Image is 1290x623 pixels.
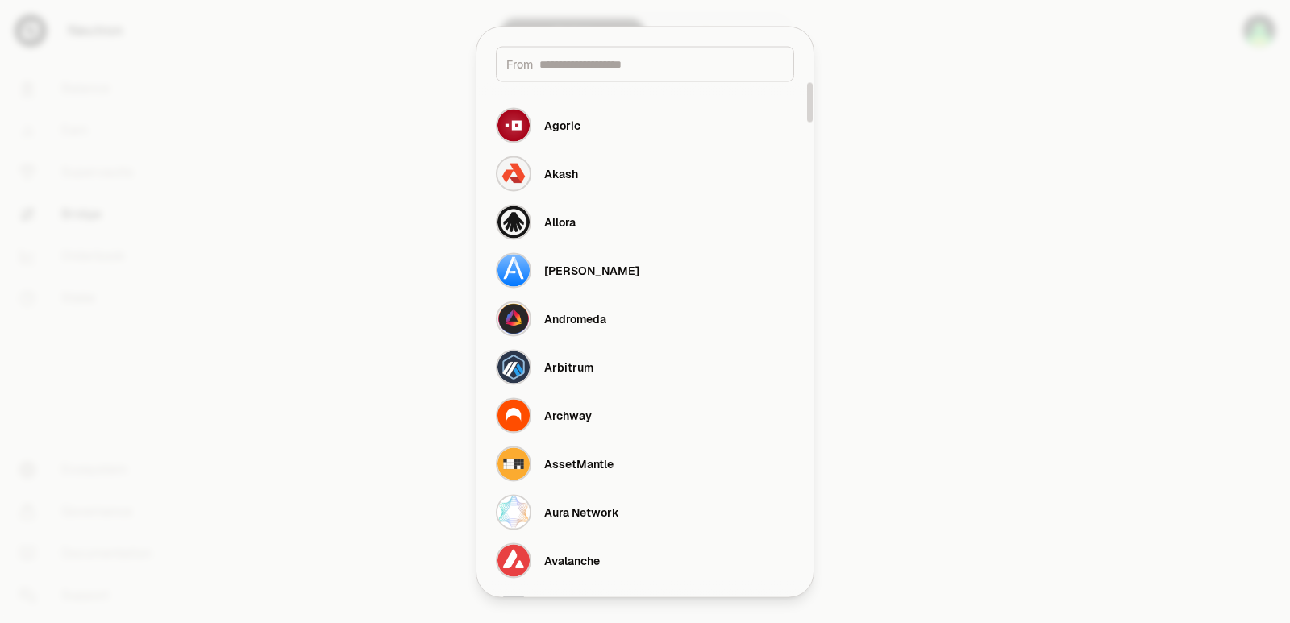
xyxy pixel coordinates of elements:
div: Agoric [544,117,580,133]
div: [PERSON_NAME] [544,262,639,278]
img: Althea Logo [497,254,530,286]
img: AssetMantle Logo [497,447,530,480]
img: Aura Network Logo [497,496,530,528]
button: Allora LogoAllora [486,197,804,246]
div: AssetMantle [544,455,614,471]
button: Andromeda LogoAndromeda [486,294,804,343]
div: Avalanche [544,552,600,568]
img: Archway Logo [497,399,530,431]
span: From [506,56,533,72]
button: Akash LogoAkash [486,149,804,197]
img: Arbitrum Logo [497,351,530,383]
button: Avalanche LogoAvalanche [486,536,804,584]
button: Archway LogoArchway [486,391,804,439]
button: Arbitrum LogoArbitrum [486,343,804,391]
div: Akash [544,165,578,181]
img: Allora Logo [497,206,530,238]
img: Andromeda Logo [497,302,530,334]
img: Agoric Logo [497,109,530,141]
button: Althea Logo[PERSON_NAME] [486,246,804,294]
img: Akash Logo [497,157,530,189]
button: Aura Network LogoAura Network [486,488,804,536]
button: Agoric LogoAgoric [486,101,804,149]
div: Aura Network [544,504,619,520]
div: Andromeda [544,310,606,326]
button: AssetMantle LogoAssetMantle [486,439,804,488]
div: Allora [544,214,576,230]
div: Arbitrum [544,359,593,375]
img: Avalanche Logo [497,544,530,576]
div: Archway [544,407,592,423]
